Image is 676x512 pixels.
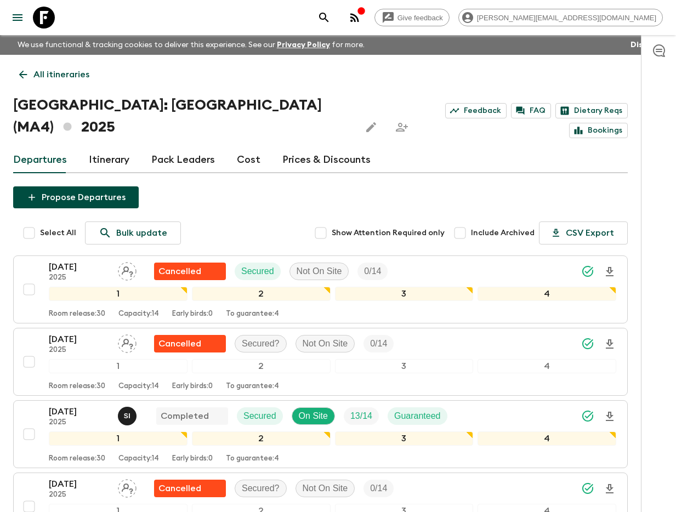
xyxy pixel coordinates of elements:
[40,227,76,238] span: Select All
[89,147,129,173] a: Itinerary
[154,263,226,280] div: Flash Pack cancellation
[471,227,535,238] span: Include Archived
[118,310,159,318] p: Capacity: 14
[364,265,381,278] p: 0 / 14
[363,480,394,497] div: Trip Fill
[49,346,109,355] p: 2025
[154,480,226,497] div: Flash Pack cancellation
[49,454,105,463] p: Room release: 30
[151,147,215,173] a: Pack Leaders
[49,287,188,301] div: 1
[241,265,274,278] p: Secured
[581,409,594,423] svg: Synced Successfully
[172,382,213,391] p: Early birds: 0
[49,405,109,418] p: [DATE]
[391,14,449,22] span: Give feedback
[282,147,371,173] a: Prices & Discounts
[370,337,387,350] p: 0 / 14
[235,335,287,352] div: Secured?
[277,41,330,49] a: Privacy Policy
[118,482,137,491] span: Assign pack leader
[33,68,89,81] p: All itineraries
[118,410,139,419] span: Said Isouktan
[118,382,159,391] p: Capacity: 14
[13,147,67,173] a: Departures
[374,9,450,26] a: Give feedback
[85,221,181,244] a: Bulk update
[49,274,109,282] p: 2025
[7,7,29,29] button: menu
[49,431,188,446] div: 1
[226,310,279,318] p: To guarantee: 4
[192,359,331,373] div: 2
[394,409,441,423] p: Guaranteed
[49,359,188,373] div: 1
[478,359,616,373] div: 4
[158,265,201,278] p: Cancelled
[296,480,355,497] div: Not On Site
[478,431,616,446] div: 4
[192,287,331,301] div: 2
[49,333,109,346] p: [DATE]
[391,116,413,138] span: Share this itinerary
[192,431,331,446] div: 2
[158,482,201,495] p: Cancelled
[296,335,355,352] div: Not On Site
[49,260,109,274] p: [DATE]
[172,454,213,463] p: Early birds: 0
[13,64,95,86] a: All itineraries
[581,482,594,495] svg: Synced Successfully
[335,359,474,373] div: 3
[539,221,628,244] button: CSV Export
[154,335,226,352] div: Flash Pack cancellation
[603,265,616,278] svg: Download Onboarding
[555,103,628,118] a: Dietary Reqs
[243,409,276,423] p: Secured
[118,265,137,274] span: Assign pack leader
[116,226,167,240] p: Bulk update
[161,409,209,423] p: Completed
[303,337,348,350] p: Not On Site
[357,263,388,280] div: Trip Fill
[292,407,335,425] div: On Site
[49,477,109,491] p: [DATE]
[226,382,279,391] p: To guarantee: 4
[332,227,445,238] span: Show Attention Required only
[235,480,287,497] div: Secured?
[242,482,280,495] p: Secured?
[603,482,616,496] svg: Download Onboarding
[370,482,387,495] p: 0 / 14
[297,265,342,278] p: Not On Site
[445,103,507,118] a: Feedback
[458,9,663,26] div: [PERSON_NAME][EMAIL_ADDRESS][DOMAIN_NAME]
[49,491,109,499] p: 2025
[237,407,283,425] div: Secured
[303,482,348,495] p: Not On Site
[237,147,260,173] a: Cost
[13,400,628,468] button: [DATE]2025Said IsouktanCompletedSecuredOn SiteTrip FillGuaranteed1234Room release:30Capacity:14Ea...
[313,7,335,29] button: search adventures
[344,407,379,425] div: Trip Fill
[581,265,594,278] svg: Synced Successfully
[581,337,594,350] svg: Synced Successfully
[118,338,137,346] span: Assign pack leader
[289,263,349,280] div: Not On Site
[471,14,662,22] span: [PERSON_NAME][EMAIL_ADDRESS][DOMAIN_NAME]
[350,409,372,423] p: 13 / 14
[49,310,105,318] p: Room release: 30
[172,310,213,318] p: Early birds: 0
[299,409,328,423] p: On Site
[13,255,628,323] button: [DATE]2025Assign pack leaderFlash Pack cancellationSecuredNot On SiteTrip Fill1234Room release:30...
[13,186,139,208] button: Propose Departures
[158,337,201,350] p: Cancelled
[360,116,382,138] button: Edit this itinerary
[226,454,279,463] p: To guarantee: 4
[49,382,105,391] p: Room release: 30
[13,35,369,55] p: We use functional & tracking cookies to deliver this experience. See our for more.
[118,454,159,463] p: Capacity: 14
[603,338,616,351] svg: Download Onboarding
[628,37,663,53] button: Dismiss
[511,103,551,118] a: FAQ
[13,328,628,396] button: [DATE]2025Assign pack leaderFlash Pack cancellationSecured?Not On SiteTrip Fill1234Room release:3...
[13,94,351,138] h1: [GEOGRAPHIC_DATA]: [GEOGRAPHIC_DATA] (MA4) 2025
